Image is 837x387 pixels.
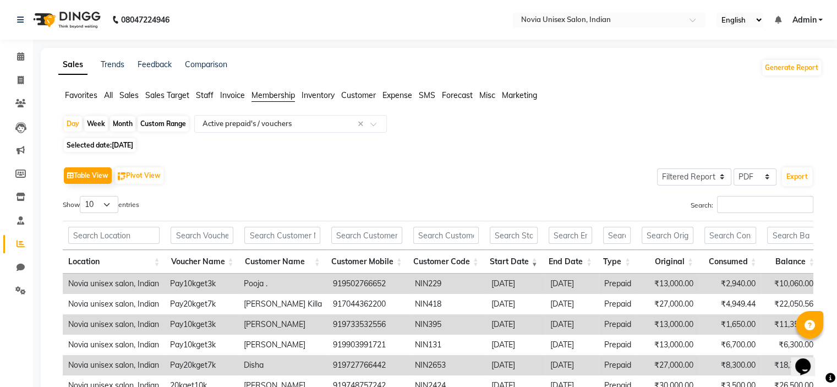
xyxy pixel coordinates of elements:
[327,294,409,314] td: 917044362200
[598,250,636,274] th: Type: activate to sort column ascending
[717,196,813,213] input: Search:
[699,250,762,274] th: Consumed: activate to sort column ascending
[761,314,819,335] td: ₹11,350.00
[238,335,327,355] td: [PERSON_NAME]
[341,90,376,100] span: Customer
[642,227,693,244] input: Search Original
[484,250,543,274] th: Start Date: activate to sort column ascending
[165,274,238,294] td: Pay10kget3k
[761,335,819,355] td: ₹6,300.00
[699,314,761,335] td: ₹1,650.00
[64,167,112,184] button: Table View
[196,90,214,100] span: Staff
[84,116,108,132] div: Week
[419,90,435,100] span: SMS
[761,294,819,314] td: ₹22,050.56
[119,90,139,100] span: Sales
[115,167,163,184] button: Pivot View
[165,355,238,375] td: Pay20kget7k
[442,90,473,100] span: Forecast
[64,138,136,152] span: Selected date:
[486,294,545,314] td: [DATE]
[637,314,699,335] td: ₹13,000.00
[63,335,165,355] td: Novia unisex salon, Indian
[326,250,408,274] th: Customer Mobile: activate to sort column ascending
[545,335,599,355] td: [DATE]
[185,59,227,69] a: Comparison
[791,343,826,376] iframe: chat widget
[238,355,327,375] td: Disha
[327,314,409,335] td: 919733532556
[545,355,599,375] td: [DATE]
[220,90,245,100] span: Invoice
[327,335,409,355] td: 919903991721
[792,14,816,26] span: Admin
[549,227,592,244] input: Search End Date
[699,294,761,314] td: ₹4,949.44
[486,314,545,335] td: [DATE]
[543,250,598,274] th: End Date: activate to sort column ascending
[138,59,172,69] a: Feedback
[409,274,486,294] td: NIN229
[603,227,631,244] input: Search Type
[110,116,135,132] div: Month
[138,116,189,132] div: Custom Range
[80,196,118,213] select: Showentries
[409,294,486,314] td: NIN418
[238,274,327,294] td: Pooja .
[121,4,169,35] b: 08047224946
[479,90,495,100] span: Misc
[165,314,238,335] td: Pay10kget3k
[599,314,637,335] td: Prepaid
[490,227,538,244] input: Search Start Date
[762,250,820,274] th: Balance: activate to sort column ascending
[545,274,599,294] td: [DATE]
[64,116,82,132] div: Day
[358,118,367,130] span: Clear all
[637,335,699,355] td: ₹13,000.00
[599,294,637,314] td: Prepaid
[63,196,139,213] label: Show entries
[599,335,637,355] td: Prepaid
[699,274,761,294] td: ₹2,940.00
[486,274,545,294] td: [DATE]
[244,227,320,244] input: Search Customer Name
[782,167,812,186] button: Export
[636,250,699,274] th: Original: activate to sort column ascending
[599,274,637,294] td: Prepaid
[691,196,813,213] label: Search:
[699,335,761,355] td: ₹6,700.00
[331,227,402,244] input: Search Customer Mobile
[251,90,295,100] span: Membership
[409,335,486,355] td: NIN131
[165,250,239,274] th: Voucher Name: activate to sort column ascending
[637,355,699,375] td: ₹27,000.00
[58,55,87,75] a: Sales
[767,227,814,244] input: Search Balance
[413,227,479,244] input: Search Customer Code
[704,227,756,244] input: Search Consumed
[28,4,103,35] img: logo
[699,355,761,375] td: ₹8,300.00
[101,59,124,69] a: Trends
[239,250,325,274] th: Customer Name: activate to sort column ascending
[63,294,165,314] td: Novia unisex salon, Indian
[165,335,238,355] td: Pay10kget3k
[409,355,486,375] td: NIN2653
[545,294,599,314] td: [DATE]
[502,90,537,100] span: Marketing
[68,227,160,244] input: Search Location
[112,141,133,149] span: [DATE]
[409,314,486,335] td: NIN395
[761,355,819,375] td: ₹18,700.00
[63,250,165,274] th: Location: activate to sort column ascending
[486,335,545,355] td: [DATE]
[165,294,238,314] td: Pay20kget7k
[63,274,165,294] td: Novia unisex salon, Indian
[382,90,412,100] span: Expense
[545,314,599,335] td: [DATE]
[761,274,819,294] td: ₹10,060.00
[171,227,233,244] input: Search Voucher Name
[63,314,165,335] td: Novia unisex salon, Indian
[637,294,699,314] td: ₹27,000.00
